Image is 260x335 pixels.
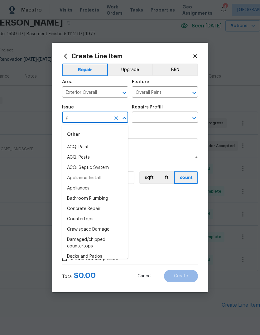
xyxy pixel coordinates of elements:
li: Crawlspace Damage [62,224,128,235]
button: Open [120,89,129,97]
li: ACQ: Pests [62,152,128,163]
h5: Area [62,80,73,84]
button: Create [164,270,198,282]
button: sqft [139,171,159,184]
li: ACQ: Paint [62,142,128,152]
span: $ 0.00 [74,272,96,279]
div: Total [62,272,96,280]
h5: Issue [62,105,74,109]
li: Damaged/chipped countertops [62,235,128,251]
li: Concrete Repair [62,204,128,214]
li: Appliance Install [62,173,128,183]
button: Open [190,114,199,122]
li: Bathroom Plumbing [62,194,128,204]
button: Upgrade [108,64,152,76]
button: BRN [152,64,198,76]
li: Appliances [62,183,128,194]
li: Decks and Patios [62,251,128,262]
button: Cancel [128,270,161,282]
h5: Feature [132,80,149,84]
div: Other [62,127,128,142]
button: Clear [112,114,121,122]
button: Open [190,89,199,97]
li: Countertops [62,214,128,224]
button: ft [159,171,174,184]
button: Close [120,114,129,122]
h2: Create Line Item [62,53,192,60]
button: count [174,171,198,184]
h5: Repairs Prefill [132,105,163,109]
span: Create [174,274,188,279]
li: ACQ: Septic System [62,163,128,173]
button: Repair [62,64,108,76]
span: Cancel [137,274,152,279]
